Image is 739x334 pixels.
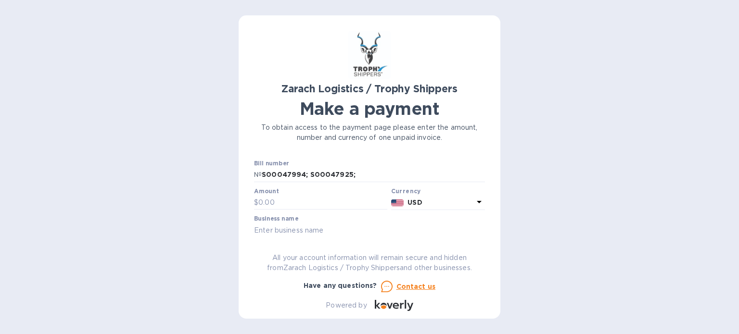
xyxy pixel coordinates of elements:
b: Zarach Logistics / Trophy Shippers [281,83,457,95]
b: USD [408,198,422,206]
p: All your account information will remain secure and hidden from Zarach Logistics / Trophy Shipper... [254,253,485,273]
input: 0.00 [258,196,387,210]
input: Enter bill number [262,168,485,182]
label: Business name [254,216,298,222]
p: Powered by [326,300,367,310]
p: $ [254,198,258,208]
b: Currency [391,187,421,195]
label: Bill number [254,161,289,167]
h1: Make a payment [254,99,485,119]
p: № [254,170,262,180]
b: Have any questions? [304,282,377,289]
p: To obtain access to the payment page please enter the amount, number and currency of one unpaid i... [254,123,485,143]
input: Enter business name [254,223,485,237]
img: USD [391,199,404,206]
u: Contact us [396,283,436,290]
label: Amount [254,188,279,194]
